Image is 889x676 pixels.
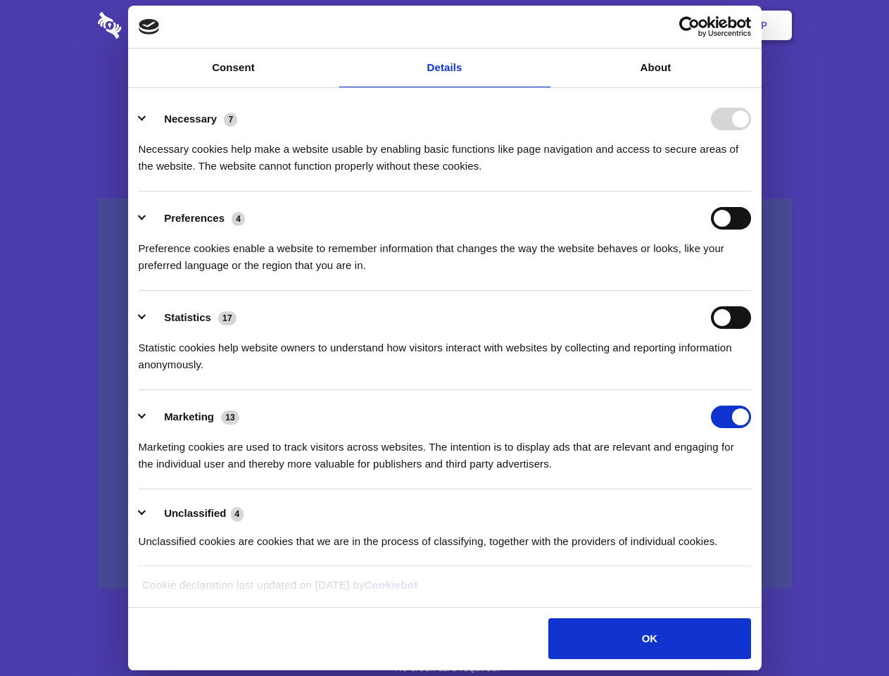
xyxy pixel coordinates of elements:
span: 13 [221,411,239,425]
a: Login [638,4,700,47]
a: Cookiebot [365,579,418,591]
label: Necessary [164,113,217,125]
a: About [550,49,762,87]
span: 7 [224,113,237,127]
span: 4 [232,212,245,226]
button: Preferences (4) [139,207,254,230]
h4: Auto-redaction of sensitive data, encrypted data sharing and self-destructing private chats. Shar... [98,128,792,175]
img: logo [139,19,160,35]
div: Preference cookies enable a website to remember information that changes the way the website beha... [139,230,751,274]
iframe: Drift Widget Chat Controller [819,606,872,659]
label: Preferences [164,212,225,224]
h1: Eliminate Slack Data Loss. [98,63,792,114]
div: Necessary cookies help make a website usable by enabling basic functions like page navigation and... [139,130,751,175]
a: Consent [128,49,339,87]
div: Cookie declaration last updated on [DATE] by [132,577,757,604]
a: Usercentrics Cookiebot - opens in a new window [628,16,751,37]
a: Pricing [413,4,474,47]
span: 4 [231,507,244,521]
button: OK [548,618,750,659]
div: Unclassified cookies are cookies that we are in the process of classifying, together with the pro... [139,522,751,550]
a: Contact [571,4,636,47]
button: Marketing (13) [139,406,248,428]
div: Marketing cookies are used to track visitors across websites. The intention is to display ads tha... [139,428,751,472]
span: 17 [218,311,237,325]
button: Necessary (7) [139,108,246,130]
a: Details [339,49,550,87]
a: Wistia video thumbnail [98,199,792,589]
img: logo-wordmark-white-trans-d4663122ce5f474addd5e946df7df03e33cb6a1c49d2221995e7729f52c070b2.svg [98,12,218,39]
label: Marketing [164,411,214,423]
button: Statistics (17) [139,306,246,329]
div: Statistic cookies help website owners to understand how visitors interact with websites by collec... [139,329,751,373]
label: Statistics [164,311,211,323]
button: Unclassified (4) [139,505,253,522]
